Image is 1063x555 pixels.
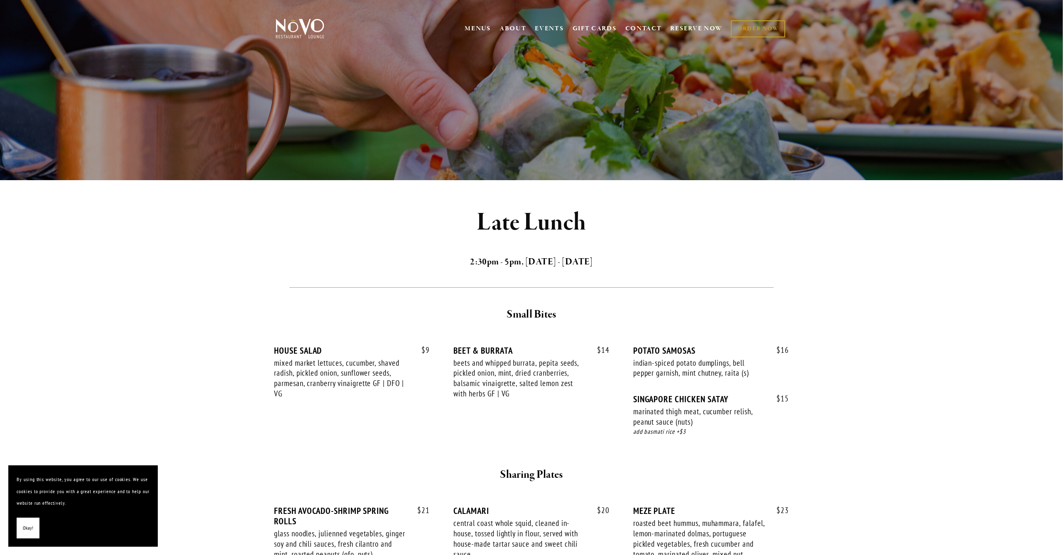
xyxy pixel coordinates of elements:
div: MEZE PLATE [633,506,789,516]
a: CONTACT [625,21,662,37]
span: $ [421,345,426,355]
a: GIFT CARDS [573,21,617,37]
span: $ [597,345,601,355]
strong: Small Bites [507,307,556,322]
a: MENUS [465,24,491,33]
div: indian-spiced potato dumplings, bell pepper garnish, mint chutney, raita (s) [633,358,765,378]
div: POTATO SAMOSAS [633,345,789,356]
span: 16 [768,345,789,355]
div: mixed market lettuces, cucumber, shaved radish, pickled onion, sunflower seeds, parmesan, cranber... [274,358,406,399]
span: 14 [589,345,610,355]
span: $ [417,505,421,515]
span: 21 [409,506,430,515]
div: HOUSE SALAD [274,345,430,356]
div: marinated thigh meat, cucumber relish, peanut sauce (nuts) [633,406,765,427]
span: 23 [768,506,789,515]
strong: 2:30pm - 5pm, [DATE] - [DATE] [470,256,593,268]
span: $ [776,345,781,355]
a: RESERVE NOW [670,21,723,37]
button: Okay! [17,518,39,539]
span: 15 [768,394,789,403]
p: By using this website, you agree to our use of cookies. We use cookies to provide you with a grea... [17,474,149,509]
div: add basmati rice +$3 [633,427,789,437]
h2: Sharing Plates [289,466,774,484]
a: ABOUT [500,24,527,33]
div: SINGAPORE CHICKEN SATAY [633,394,789,404]
span: $ [776,394,781,403]
div: BEET & BURRATA [453,345,609,356]
span: Okay! [23,522,33,534]
div: FRESH AVOCADO-SHRIMP SPRING ROLLS [274,506,430,526]
span: $ [776,505,781,515]
span: $ [597,505,601,515]
section: Cookie banner [8,465,158,547]
img: Novo Restaurant &amp; Lounge [274,18,326,39]
a: EVENTS [535,24,563,33]
div: CALAMARI [453,506,609,516]
span: 9 [413,345,430,355]
strong: Late Lunch [477,207,587,238]
span: 20 [589,506,610,515]
a: ORDER NOW [731,20,785,37]
div: beets and whipped burrata, pepita seeds, pickled onion, mint, dried cranberries, balsamic vinaigr... [453,358,585,399]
